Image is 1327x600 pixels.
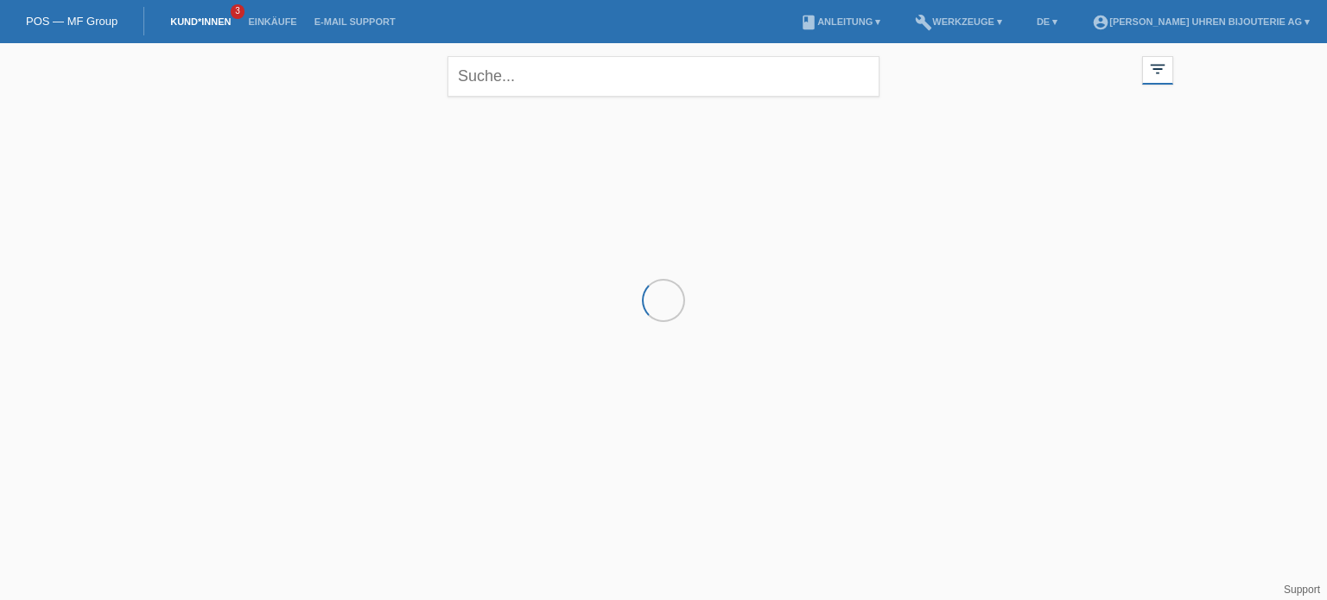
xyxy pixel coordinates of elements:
a: E-Mail Support [306,16,404,27]
a: buildWerkzeuge ▾ [906,16,1011,27]
i: filter_list [1148,60,1167,79]
input: Suche... [448,56,879,97]
i: build [915,14,932,31]
span: 3 [231,4,244,19]
a: Kund*innen [162,16,239,27]
a: DE ▾ [1028,16,1066,27]
i: book [800,14,817,31]
a: Support [1284,584,1320,596]
a: Einkäufe [239,16,305,27]
a: account_circle[PERSON_NAME] Uhren Bijouterie AG ▾ [1083,16,1318,27]
a: bookAnleitung ▾ [791,16,889,27]
i: account_circle [1092,14,1109,31]
a: POS — MF Group [26,15,117,28]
